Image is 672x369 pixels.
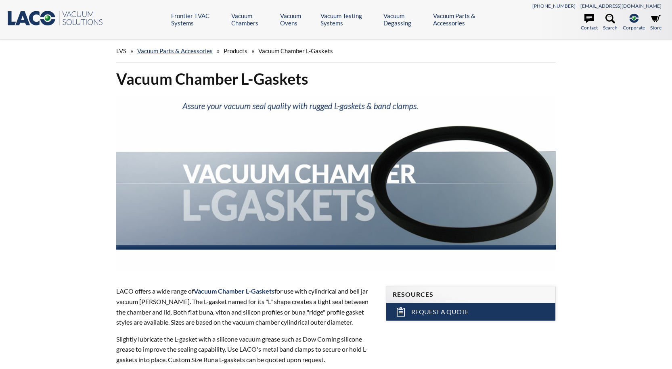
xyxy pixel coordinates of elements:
a: Vacuum Ovens [280,12,314,27]
strong: Vacuum Chamber L-Gaskets [194,287,274,295]
a: Contact [581,14,598,31]
a: Store [650,14,662,31]
a: Vacuum Degassing [383,12,427,27]
div: » » » [116,40,556,63]
a: [PHONE_NUMBER] [532,3,576,9]
a: Frontier TVAC Systems [171,12,225,27]
span: LVS [116,47,126,54]
h1: Vacuum Chamber L-Gaskets [116,69,556,89]
p: LACO offers a wide range of for use with cylindrical and bell jar vacuum [PERSON_NAME]. The L-gas... [116,286,376,327]
a: Vacuum Chambers [231,12,274,27]
h4: Resources [393,290,549,299]
a: Search [603,14,618,31]
a: Request a Quote [386,303,555,321]
span: Request a Quote [411,308,469,316]
a: Vacuum Parts & Accessories [433,12,499,27]
span: Corporate [623,24,645,31]
a: [EMAIL_ADDRESS][DOMAIN_NAME] [580,3,662,9]
a: Vacuum Testing Systems [320,12,377,27]
a: Vacuum Parts & Accessories [137,47,213,54]
span: Products [224,47,247,54]
img: Header showing L-Gasket [116,95,556,271]
p: Slightly lubricate the L-gasket with a silicone vacuum grease such as Dow Corning silicone grease... [116,334,376,365]
span: Vacuum Chamber L-Gaskets [258,47,333,54]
